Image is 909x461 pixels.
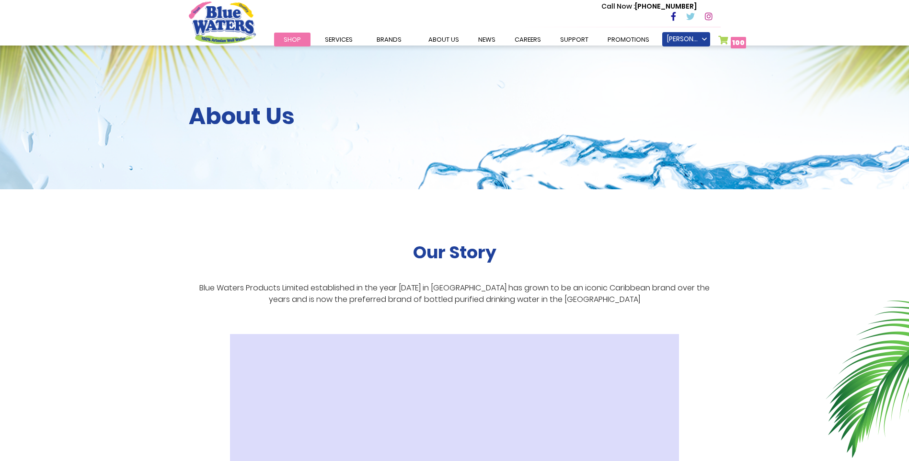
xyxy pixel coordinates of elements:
a: 100 [718,35,747,49]
a: store logo [189,1,256,44]
p: [PHONE_NUMBER] [601,1,697,12]
span: Shop [284,35,301,44]
span: Services [325,35,353,44]
a: careers [505,33,551,46]
h2: Our Story [413,242,496,263]
span: 100 [732,38,745,47]
span: Call Now : [601,1,635,11]
p: Blue Waters Products Limited established in the year [DATE] in [GEOGRAPHIC_DATA] has grown to be ... [189,282,721,305]
a: News [469,33,505,46]
span: Brands [377,35,402,44]
h2: About Us [189,103,721,130]
a: [PERSON_NAME] [662,32,710,46]
a: about us [419,33,469,46]
a: Promotions [598,33,659,46]
a: support [551,33,598,46]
